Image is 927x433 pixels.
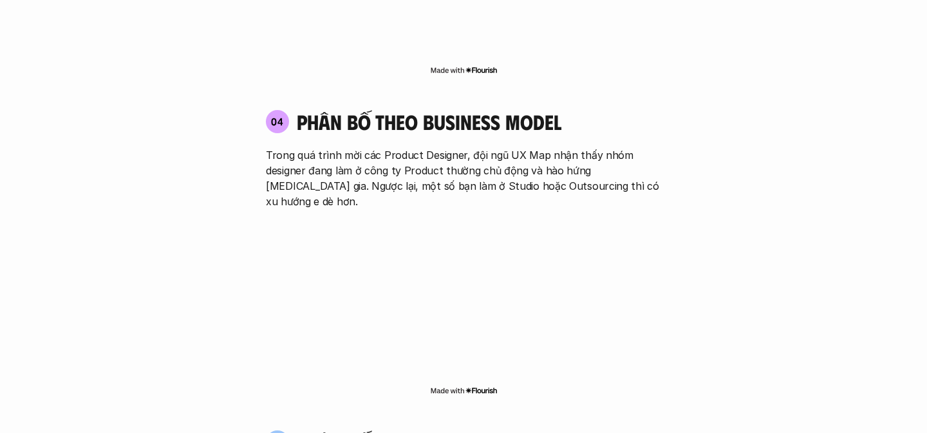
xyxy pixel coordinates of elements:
[271,116,284,127] p: 04
[254,216,673,383] iframe: Interactive or visual content
[266,147,661,209] p: Trong quá trình mời các Product Designer, đội ngũ UX Map nhận thấy nhóm designer đang làm ở công ...
[430,385,498,396] img: Made with Flourish
[430,65,498,75] img: Made with Flourish
[297,109,561,134] h4: phân bố theo business model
